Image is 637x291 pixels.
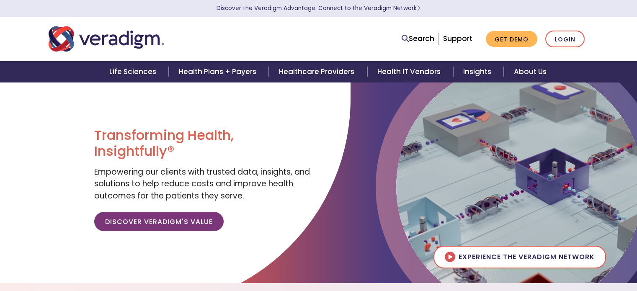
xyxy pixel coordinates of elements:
[99,61,169,82] a: Life Sciences
[402,33,434,44] a: Search
[504,61,557,82] a: About Us
[443,33,472,44] a: Support
[453,61,504,82] a: Insights
[94,212,224,231] a: Discover Veradigm's Value
[545,31,585,48] a: Login
[94,166,310,201] span: Empowering our clients with trusted data, insights, and solutions to help reduce costs and improv...
[486,31,537,47] a: Get Demo
[269,61,367,82] a: Healthcare Providers
[49,25,164,53] img: Veradigm logo
[169,61,269,82] a: Health Plans + Payers
[94,127,312,160] h1: Transforming Health, Insightfully®
[367,61,453,82] a: Health IT Vendors
[217,4,420,12] a: Discover the Veradigm Advantage: Connect to the Veradigm NetworkLearn More
[417,4,420,12] span: Learn More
